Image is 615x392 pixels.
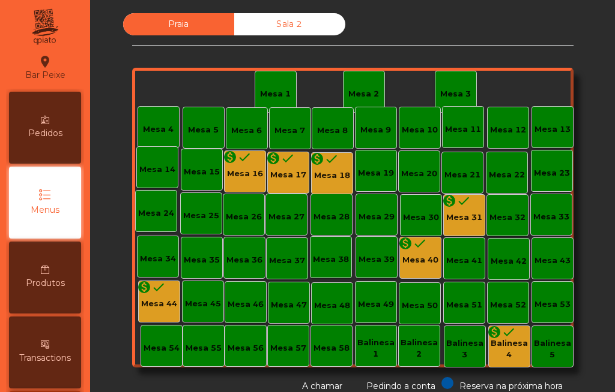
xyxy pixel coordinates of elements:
[231,125,262,137] div: Mesa 6
[440,88,471,100] div: Mesa 3
[403,212,439,224] div: Mesa 30
[269,255,305,267] div: Mesa 37
[398,236,413,251] i: monetization_on
[366,381,435,391] span: Pedindo a conta
[314,342,350,354] div: Mesa 58
[30,6,59,48] img: qpiato
[534,167,570,179] div: Mesa 23
[19,352,71,364] span: Transactions
[445,123,481,135] div: Mesa 11
[535,298,571,310] div: Mesa 53
[226,211,262,223] div: Mesa 26
[138,207,174,219] div: Mesa 24
[532,337,573,361] div: Balinesa 5
[487,325,501,339] i: monetization_on
[266,151,280,165] i: monetization_on
[234,13,345,35] div: Sala 2
[31,204,59,216] span: Menus
[313,254,349,266] div: Mesa 38
[402,254,438,266] div: Mesa 40
[491,255,527,267] div: Mesa 42
[359,211,395,223] div: Mesa 29
[489,169,525,181] div: Mesa 22
[25,53,65,83] div: Bar Peixe
[139,164,175,176] div: Mesa 14
[360,124,391,136] div: Mesa 9
[490,299,526,311] div: Mesa 52
[38,55,52,69] i: location_on
[226,254,262,266] div: Mesa 36
[274,125,305,137] div: Mesa 7
[446,212,482,224] div: Mesa 31
[442,194,456,208] i: monetization_on
[143,123,174,135] div: Mesa 4
[228,298,264,310] div: Mesa 46
[359,254,395,266] div: Mesa 39
[260,88,291,100] div: Mesa 1
[237,150,252,164] i: done
[270,342,306,354] div: Mesa 57
[26,277,65,290] span: Produtos
[399,337,440,360] div: Balinesa 2
[228,342,264,354] div: Mesa 56
[444,169,480,181] div: Mesa 21
[223,150,237,164] i: monetization_on
[310,152,324,166] i: monetization_on
[314,170,350,182] div: Mesa 18
[268,211,304,223] div: Mesa 27
[227,168,263,180] div: Mesa 16
[137,280,151,294] i: monetization_on
[358,298,394,310] div: Mesa 49
[324,152,339,166] i: done
[317,125,348,137] div: Mesa 8
[489,212,526,224] div: Mesa 32
[186,342,222,354] div: Mesa 55
[535,255,571,267] div: Mesa 43
[151,280,166,294] i: done
[185,298,221,310] div: Mesa 45
[413,236,427,251] i: done
[446,299,482,311] div: Mesa 51
[314,300,350,312] div: Mesa 48
[348,88,379,100] div: Mesa 2
[270,169,306,181] div: Mesa 17
[314,211,350,223] div: Mesa 28
[456,194,471,208] i: done
[444,337,485,361] div: Balinesa 3
[184,166,220,178] div: Mesa 15
[144,342,180,354] div: Mesa 54
[188,124,219,136] div: Mesa 5
[271,299,307,311] div: Mesa 47
[356,337,396,360] div: Balinesa 1
[280,151,295,165] i: done
[302,381,342,391] span: A chamar
[459,381,563,391] span: Reserva na próxima hora
[123,13,234,35] div: Praia
[402,300,438,312] div: Mesa 50
[489,337,530,361] div: Balinesa 4
[28,127,62,140] span: Pedidos
[402,124,438,136] div: Mesa 10
[140,253,176,265] div: Mesa 34
[533,211,569,223] div: Mesa 33
[358,167,394,179] div: Mesa 19
[183,210,219,222] div: Mesa 25
[184,254,220,266] div: Mesa 35
[401,168,437,180] div: Mesa 20
[535,123,571,135] div: Mesa 13
[141,298,177,310] div: Mesa 44
[501,325,516,339] i: done
[490,124,526,136] div: Mesa 12
[446,255,482,267] div: Mesa 41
